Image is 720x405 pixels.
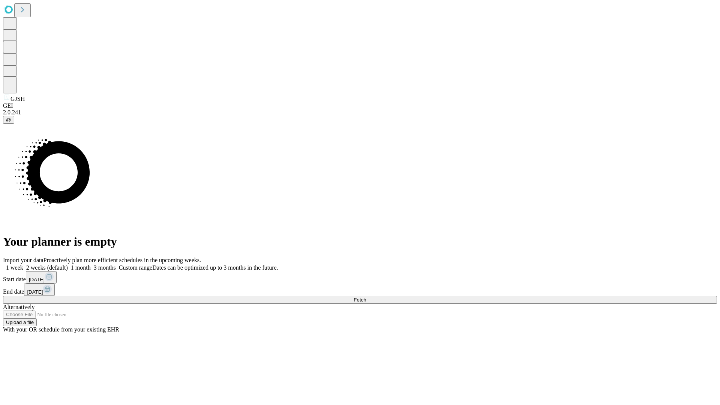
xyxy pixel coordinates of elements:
div: GEI [3,102,717,109]
div: Start date [3,271,717,283]
span: Proactively plan more efficient schedules in the upcoming weeks. [43,257,201,263]
span: GJSH [10,96,25,102]
button: Upload a file [3,318,37,326]
span: Fetch [354,297,366,303]
button: [DATE] [24,283,55,296]
span: @ [6,117,11,123]
span: 1 month [71,264,91,271]
button: [DATE] [26,271,57,283]
span: Custom range [119,264,152,271]
button: Fetch [3,296,717,304]
span: With your OR schedule from your existing EHR [3,326,119,333]
span: Dates can be optimized up to 3 months in the future. [152,264,278,271]
div: 2.0.241 [3,109,717,116]
span: 1 week [6,264,23,271]
span: Alternatively [3,304,34,310]
div: End date [3,283,717,296]
span: Import your data [3,257,43,263]
span: [DATE] [27,289,43,295]
h1: Your planner is empty [3,235,717,249]
span: 3 months [94,264,116,271]
button: @ [3,116,14,124]
span: 2 weeks (default) [26,264,68,271]
span: [DATE] [29,277,45,282]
